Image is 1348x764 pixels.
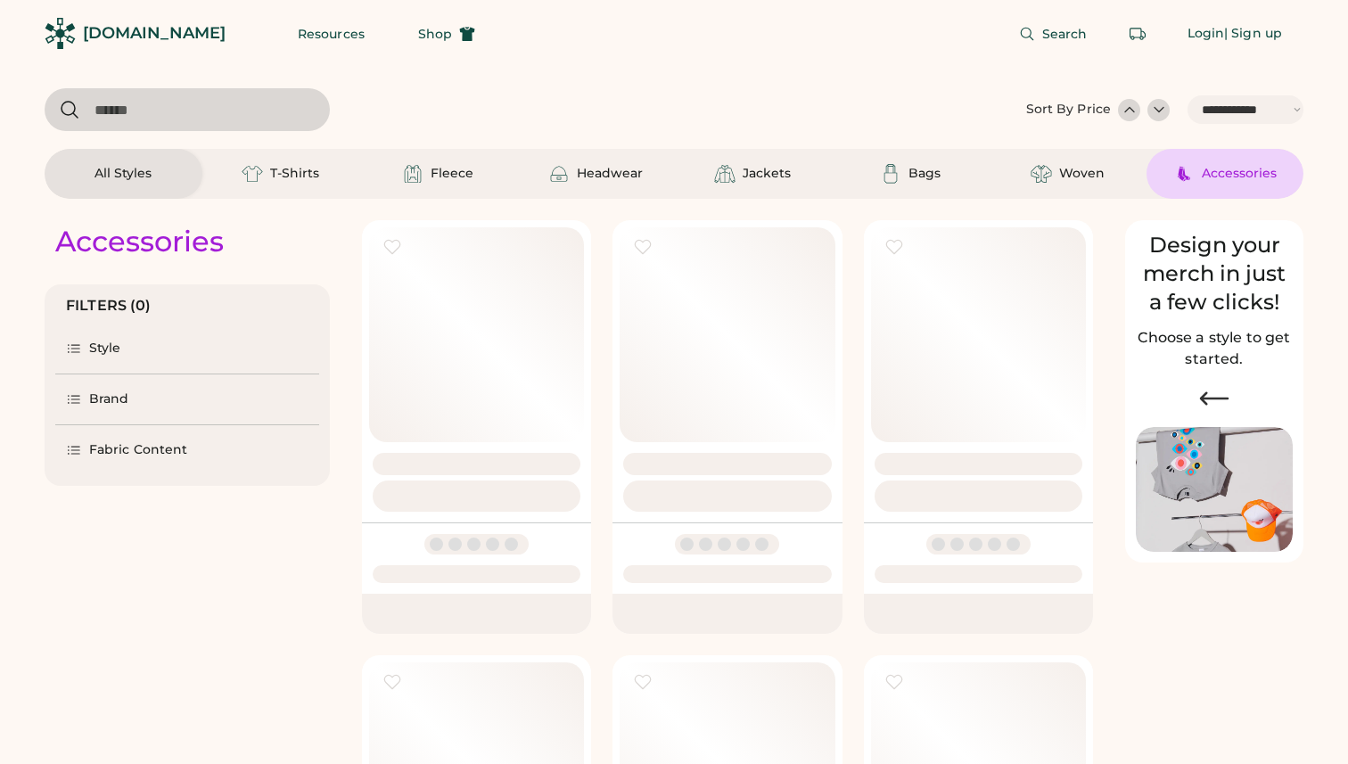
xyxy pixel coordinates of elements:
img: Rendered Logo - Screens [45,18,76,49]
img: Headwear Icon [548,163,570,185]
img: Fleece Icon [402,163,423,185]
div: Woven [1059,165,1105,183]
div: Jackets [743,165,791,183]
img: T-Shirts Icon [242,163,263,185]
div: Brand [89,390,129,408]
div: Design your merch in just a few clicks! [1136,231,1293,316]
div: T-Shirts [270,165,319,183]
span: Search [1042,28,1088,40]
button: Search [998,16,1109,52]
img: Jackets Icon [714,163,736,185]
div: Login [1188,25,1225,43]
div: Fleece [431,165,473,183]
div: Accessories [55,224,224,259]
span: Shop [418,28,452,40]
div: Sort By Price [1026,101,1111,119]
div: FILTERS (0) [66,295,152,316]
div: Style [89,340,121,357]
div: [DOMAIN_NAME] [83,22,226,45]
div: Headwear [577,165,643,183]
button: Retrieve an order [1120,16,1155,52]
img: Woven Icon [1031,163,1052,185]
img: Image of Lisa Congdon Eye Print on T-Shirt and Hat [1136,427,1293,553]
div: | Sign up [1224,25,1282,43]
button: Shop [397,16,497,52]
div: Accessories [1202,165,1277,183]
div: Bags [908,165,941,183]
div: All Styles [95,165,152,183]
h2: Choose a style to get started. [1136,327,1293,370]
button: Resources [276,16,386,52]
img: Bags Icon [880,163,901,185]
div: Fabric Content [89,441,187,459]
img: Accessories Icon [1173,163,1195,185]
